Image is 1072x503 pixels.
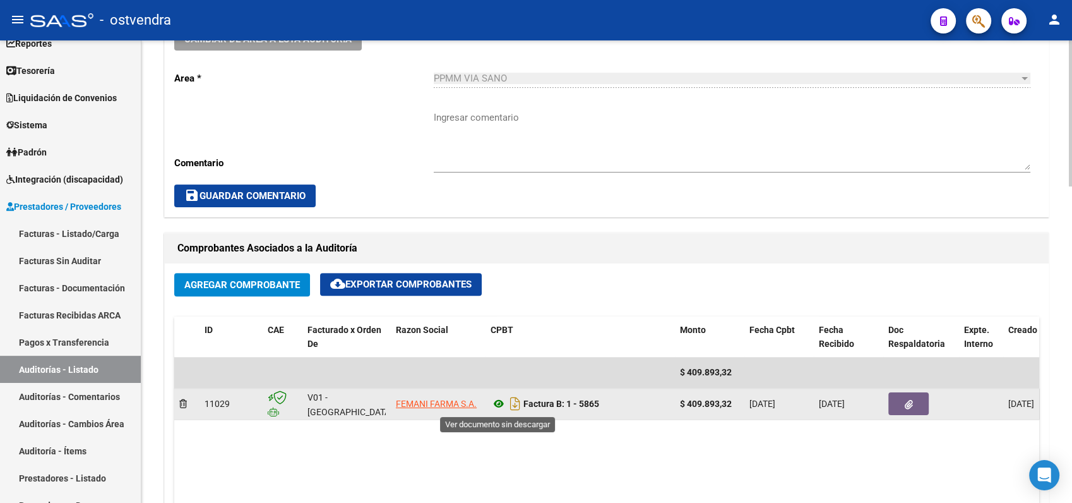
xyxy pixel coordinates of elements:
[307,325,381,349] span: Facturado x Orden De
[184,190,306,202] span: Guardar Comentario
[205,399,230,409] span: 11029
[888,325,945,349] span: Doc Respaldatoria
[174,71,434,85] p: Area *
[174,185,316,207] button: Guardar Comentario
[174,273,310,296] button: Agregar Comprobante
[6,145,47,159] span: Padrón
[959,317,1003,358] datatable-header-cell: Expte. Interno
[6,173,123,186] span: Integración (discapacidad)
[184,188,200,203] mat-icon: save
[6,91,117,105] span: Liquidación de Convenios
[174,156,434,170] p: Comentario
[330,279,472,290] span: Exportar Comprobantes
[744,317,814,358] datatable-header-cell: Fecha Cpbt
[184,279,300,291] span: Agregar Comprobante
[205,325,213,335] span: ID
[434,73,507,84] span: PPMM VIA SANO
[6,200,121,214] span: Prestadores / Proveedores
[268,325,284,335] span: CAE
[396,399,477,409] span: FEMANI FARMA S.A.
[6,64,55,78] span: Tesorería
[819,399,845,409] span: [DATE]
[883,317,959,358] datatable-header-cell: Doc Respaldatoria
[749,325,795,335] span: Fecha Cpbt
[485,317,675,358] datatable-header-cell: CPBT
[680,399,732,409] strong: $ 409.893,32
[100,6,171,34] span: - ostvendra
[330,276,345,291] mat-icon: cloud_download
[307,392,393,417] span: V01 - [GEOGRAPHIC_DATA]
[1008,399,1034,409] span: [DATE]
[523,399,599,409] strong: Factura B: 1 - 5865
[507,394,523,414] i: Descargar documento
[749,399,775,409] span: [DATE]
[200,317,263,358] datatable-header-cell: ID
[680,325,706,335] span: Monto
[680,367,732,377] span: $ 409.893,32
[177,238,1036,258] h1: Comprobantes Asociados a la Auditoría
[1008,325,1037,335] span: Creado
[396,325,448,335] span: Razon Social
[263,317,302,358] datatable-header-cell: CAE
[6,118,47,132] span: Sistema
[6,37,52,51] span: Reportes
[814,317,883,358] datatable-header-cell: Fecha Recibido
[320,273,482,296] button: Exportar Comprobantes
[10,12,25,27] mat-icon: menu
[491,325,513,335] span: CPBT
[675,317,744,358] datatable-header-cell: Monto
[302,317,391,358] datatable-header-cell: Facturado x Orden De
[819,325,854,349] span: Fecha Recibido
[391,317,485,358] datatable-header-cell: Razon Social
[964,325,993,349] span: Expte. Interno
[1047,12,1062,27] mat-icon: person
[1029,460,1059,490] div: Open Intercom Messenger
